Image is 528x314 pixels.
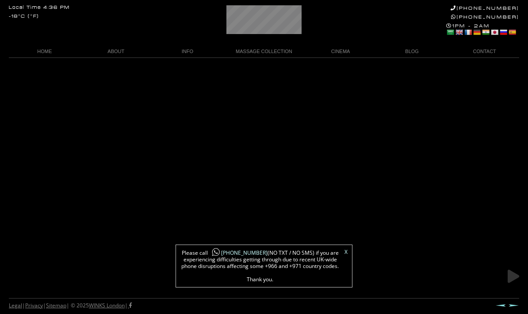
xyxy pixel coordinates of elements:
a: CONTACT [448,46,519,57]
a: CINEMA [305,46,376,57]
div: -18°C (°F) [9,14,39,19]
a: Japanese [490,29,498,36]
a: [PHONE_NUMBER] [451,14,519,20]
a: MASSAGE COLLECTION [223,46,305,57]
a: HOME [9,46,80,57]
a: Arabic [446,29,454,36]
a: [PHONE_NUMBER] [208,249,268,257]
a: Prev [495,304,506,307]
a: French [464,29,472,36]
div: 1PM - 2AM [446,23,519,37]
a: [PHONE_NUMBER] [451,5,519,11]
a: Privacy [25,302,43,309]
a: WINKS London [89,302,125,309]
a: Next [509,304,519,307]
a: ABOUT [80,46,152,57]
img: whatsapp-icon1.png [211,248,220,257]
a: Hindi [482,29,490,36]
a: German [473,29,481,36]
a: Russian [499,29,507,36]
a: Sitemap [46,302,66,309]
div: Local Time 4:36 PM [9,5,70,10]
a: INFO [152,46,223,57]
a: Spanish [508,29,516,36]
a: BLOG [376,46,448,57]
span: Please call (NO TXT / NO SMS) if you are experiencing difficulties getting through due to recent ... [180,249,340,283]
div: | | | © 2025 | [9,299,132,313]
a: English [455,29,463,36]
a: Legal [9,302,22,309]
a: X [344,249,348,255]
